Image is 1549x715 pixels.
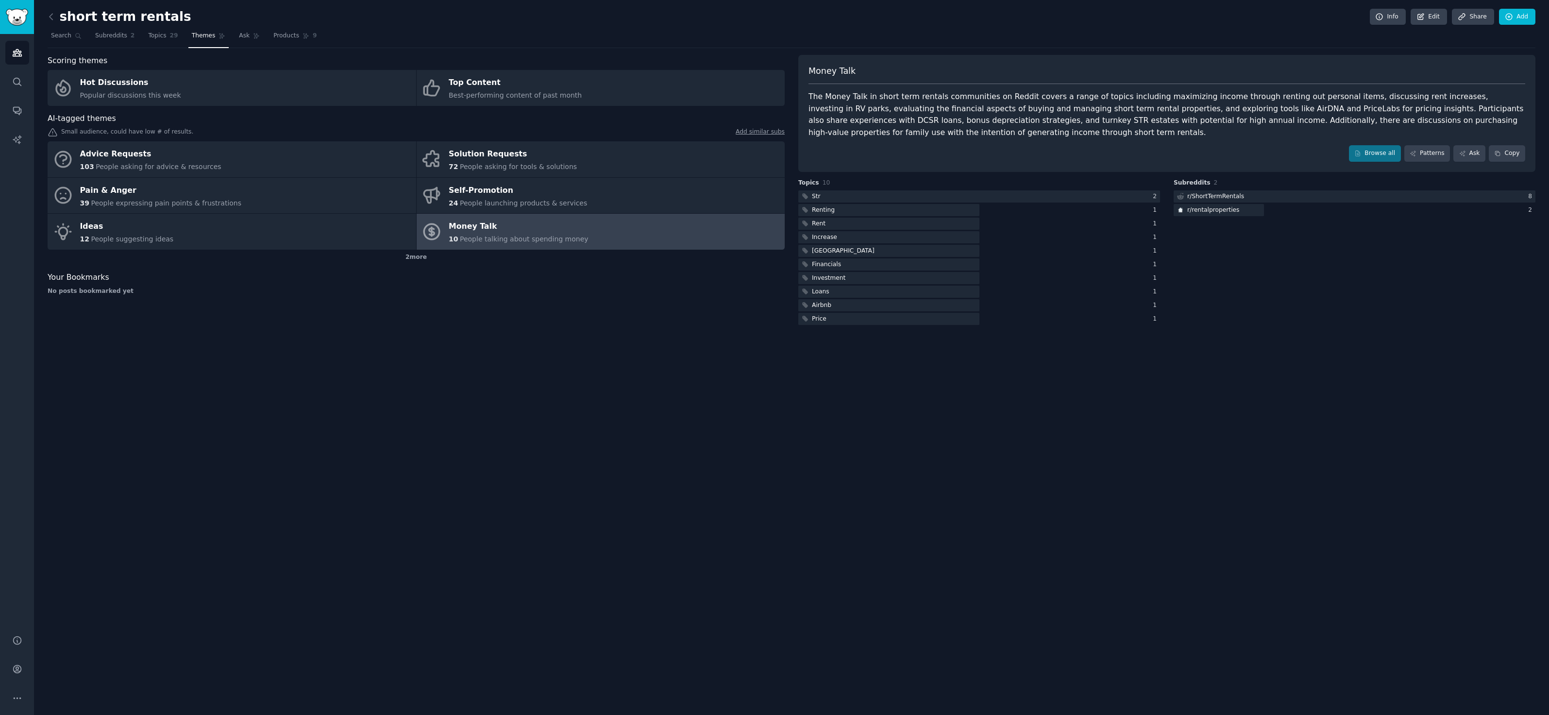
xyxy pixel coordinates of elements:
[1489,145,1525,162] button: Copy
[48,113,116,125] span: AI-tagged themes
[808,65,856,77] span: Money Talk
[460,163,577,170] span: People asking for tools & solutions
[51,32,71,40] span: Search
[417,70,785,106] a: Top ContentBest-performing content of past month
[1187,206,1239,215] div: r/ rentalproperties
[449,147,577,162] div: Solution Requests
[1349,145,1401,162] a: Browse all
[812,220,825,228] div: Rent
[417,178,785,214] a: Self-Promotion24People launching products & services
[1174,190,1535,203] a: r/ShortTermRentals8
[48,141,416,177] a: Advice Requests103People asking for advice & resources
[48,178,416,214] a: Pain & Anger39People expressing pain points & frustrations
[812,260,841,269] div: Financials
[1153,274,1160,283] div: 1
[449,75,582,91] div: Top Content
[798,272,1160,284] a: Investment1
[798,179,819,187] span: Topics
[48,55,107,67] span: Scoring themes
[460,235,589,243] span: People talking about spending money
[80,235,89,243] span: 12
[131,32,135,40] span: 2
[188,28,229,48] a: Themes
[48,250,785,265] div: 2 more
[96,163,221,170] span: People asking for advice & resources
[812,301,831,310] div: Airbnb
[1370,9,1406,25] a: Info
[449,199,458,207] span: 24
[449,183,587,198] div: Self-Promotion
[798,245,1160,257] a: [GEOGRAPHIC_DATA]1
[798,204,1160,216] a: Renting1
[417,141,785,177] a: Solution Requests72People asking for tools & solutions
[48,287,785,296] div: No posts bookmarked yet
[1452,9,1494,25] a: Share
[1499,9,1535,25] a: Add
[80,163,94,170] span: 103
[798,218,1160,230] a: Rent1
[812,247,875,255] div: [GEOGRAPHIC_DATA]
[1153,206,1160,215] div: 1
[270,28,320,48] a: Products9
[449,219,589,235] div: Money Talk
[798,299,1160,311] a: Airbnb1
[95,32,127,40] span: Subreddits
[239,32,250,40] span: Ask
[1528,192,1535,201] div: 8
[145,28,181,48] a: Topics29
[1174,204,1535,216] a: rentalpropertiesr/rentalproperties2
[798,258,1160,271] a: Financials1
[798,190,1160,203] a: Str2
[1153,288,1160,296] div: 1
[92,28,138,48] a: Subreddits2
[736,128,785,138] a: Add similar subs
[449,163,458,170] span: 72
[1177,206,1184,213] img: rentalproperties
[80,199,89,207] span: 39
[417,214,785,250] a: Money Talk10People talking about spending money
[1153,233,1160,242] div: 1
[812,274,845,283] div: Investment
[236,28,263,48] a: Ask
[170,32,178,40] span: 29
[812,192,821,201] div: Str
[823,179,830,186] span: 10
[80,183,242,198] div: Pain & Anger
[1187,192,1244,201] div: r/ ShortTermRentals
[1404,145,1450,162] a: Patterns
[449,91,582,99] span: Best-performing content of past month
[91,235,173,243] span: People suggesting ideas
[798,313,1160,325] a: Price1
[449,235,458,243] span: 10
[1411,9,1447,25] a: Edit
[313,32,317,40] span: 9
[798,231,1160,243] a: Increase1
[460,199,587,207] span: People launching products & services
[1453,145,1485,162] a: Ask
[812,206,835,215] div: Renting
[1153,247,1160,255] div: 1
[812,233,837,242] div: Increase
[48,70,416,106] a: Hot DiscussionsPopular discussions this week
[80,147,221,162] div: Advice Requests
[1153,220,1160,228] div: 1
[80,75,181,91] div: Hot Discussions
[812,315,826,323] div: Price
[48,214,416,250] a: Ideas12People suggesting ideas
[273,32,299,40] span: Products
[812,288,829,296] div: Loans
[148,32,166,40] span: Topics
[1528,206,1535,215] div: 2
[80,219,174,235] div: Ideas
[1153,192,1160,201] div: 2
[1153,315,1160,323] div: 1
[91,199,241,207] span: People expressing pain points & frustrations
[798,286,1160,298] a: Loans1
[192,32,216,40] span: Themes
[6,9,28,26] img: GummySearch logo
[1214,179,1218,186] span: 2
[1153,260,1160,269] div: 1
[48,28,85,48] a: Search
[1153,301,1160,310] div: 1
[48,9,191,25] h2: short term rentals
